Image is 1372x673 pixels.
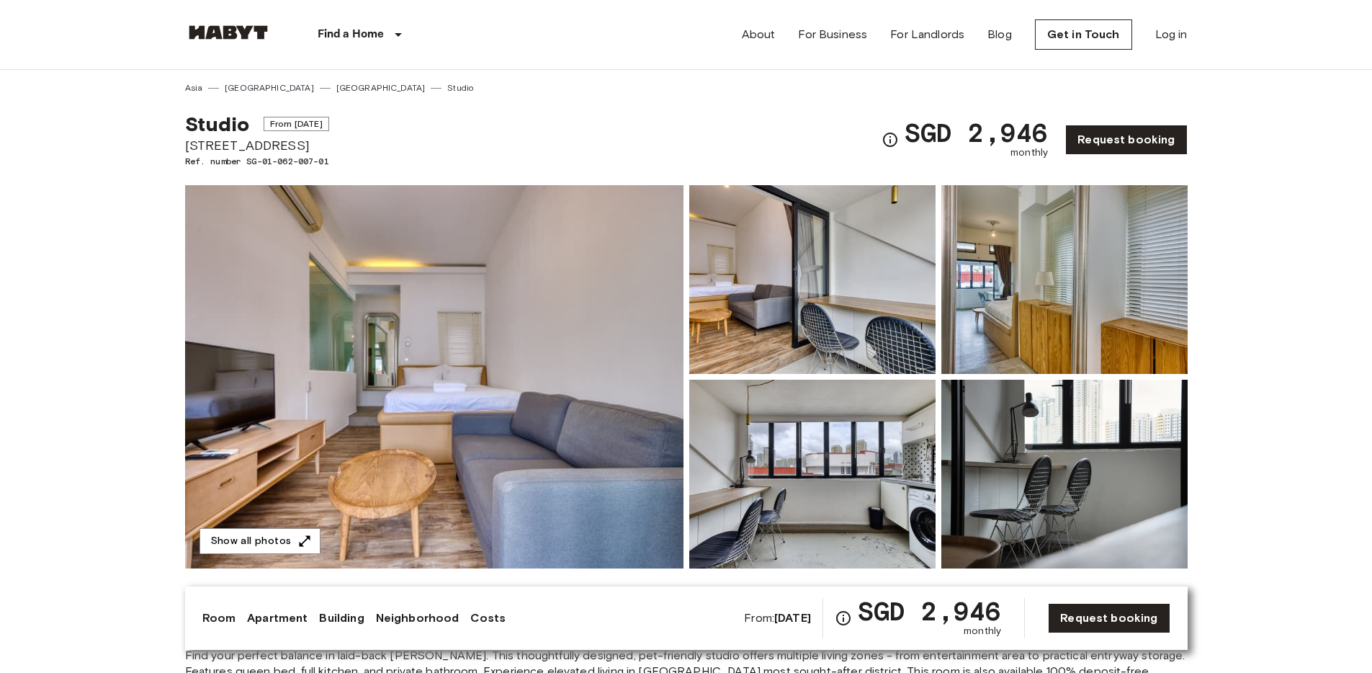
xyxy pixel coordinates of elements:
img: Picture of unit SG-01-062-007-01 [689,380,936,569]
span: monthly [964,624,1001,638]
a: Blog [987,26,1012,43]
img: Picture of unit SG-01-062-007-01 [689,185,936,374]
img: Marketing picture of unit SG-01-062-007-01 [185,185,683,569]
a: Neighborhood [376,610,459,627]
a: Studio [447,81,473,94]
a: Request booking [1048,603,1170,633]
img: Habyt [185,25,272,40]
span: [STREET_ADDRESS] [185,136,329,155]
a: For Landlords [890,26,964,43]
a: Costs [470,610,506,627]
img: Picture of unit SG-01-062-007-01 [941,185,1188,374]
span: From [DATE] [264,117,329,131]
svg: Check cost overview for full price breakdown. Please note that discounts apply to new joiners onl... [882,131,899,148]
a: [GEOGRAPHIC_DATA] [225,81,314,94]
a: Log in [1155,26,1188,43]
a: Apartment [247,610,308,627]
a: [GEOGRAPHIC_DATA] [336,81,426,94]
span: Studio [185,112,250,136]
span: From: [744,610,811,626]
a: Room [202,610,236,627]
span: Ref. number SG-01-062-007-01 [185,155,329,168]
button: Show all photos [199,528,320,555]
span: monthly [1010,146,1048,160]
a: Building [319,610,364,627]
a: For Business [798,26,867,43]
p: Find a Home [318,26,385,43]
svg: Check cost overview for full price breakdown. Please note that discounts apply to new joiners onl... [835,610,852,627]
span: SGD 2,946 [905,120,1048,146]
a: Get in Touch [1035,19,1132,50]
a: Asia [185,81,203,94]
a: Request booking [1065,125,1187,155]
span: SGD 2,946 [858,598,1001,624]
a: About [742,26,776,43]
img: Picture of unit SG-01-062-007-01 [941,380,1188,569]
b: [DATE] [774,611,811,625]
